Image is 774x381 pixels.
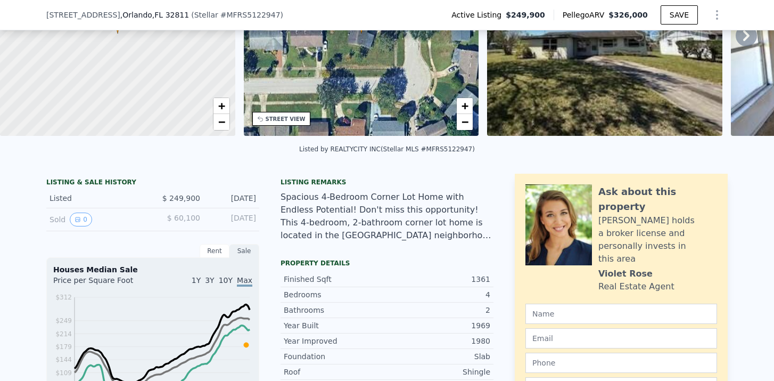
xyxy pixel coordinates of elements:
[598,280,674,293] div: Real Estate Agent
[462,115,468,128] span: −
[284,274,387,285] div: Finished Sqft
[598,214,717,265] div: [PERSON_NAME] holds a broker license and personally invests in this area
[220,11,281,19] span: # MFRS5122947
[387,274,490,285] div: 1361
[55,317,72,325] tspan: $249
[387,351,490,362] div: Slab
[284,336,387,346] div: Year Improved
[281,191,493,242] div: Spacious 4-Bedroom Corner Lot Home with Endless Potential! Don't miss this opportunity! This 4-be...
[608,11,648,19] span: $326,000
[457,114,473,130] a: Zoom out
[525,328,717,348] input: Email
[213,114,229,130] a: Zoom out
[598,184,717,214] div: Ask about this property
[598,267,653,280] div: Violet Rose
[209,213,256,226] div: [DATE]
[192,276,201,285] span: 1Y
[229,244,259,258] div: Sale
[281,259,493,267] div: Property details
[194,11,218,19] span: Stellar
[53,275,153,292] div: Price per Square Foot
[55,330,72,338] tspan: $214
[266,115,306,123] div: STREET VIEW
[167,214,200,222] span: $ 60,100
[237,276,252,287] span: Max
[387,336,490,346] div: 1980
[50,193,144,204] div: Listed
[525,304,717,324] input: Name
[284,351,387,362] div: Foundation
[661,5,698,25] button: SAVE
[53,264,252,275] div: Houses Median Sale
[162,194,200,202] span: $ 249,900
[706,4,728,26] button: Show Options
[462,99,468,112] span: +
[46,178,259,189] div: LISTING & SALE HISTORY
[213,98,229,114] a: Zoom in
[299,145,475,153] div: Listed by REALTYCITY INC (Stellar MLS #MFRS5122947)
[451,10,506,20] span: Active Listing
[55,343,72,351] tspan: $179
[281,178,493,187] div: Listing remarks
[55,294,72,301] tspan: $312
[506,10,545,20] span: $249,900
[284,320,387,331] div: Year Built
[191,10,283,20] div: ( )
[209,193,256,204] div: [DATE]
[525,353,717,373] input: Phone
[218,115,225,128] span: −
[46,10,120,20] span: [STREET_ADDRESS]
[55,369,72,377] tspan: $109
[219,276,233,285] span: 10Y
[218,99,225,112] span: +
[457,98,473,114] a: Zoom in
[387,320,490,331] div: 1969
[120,10,189,20] span: , Orlando
[205,276,214,285] span: 3Y
[387,367,490,377] div: Shingle
[284,289,387,300] div: Bedrooms
[387,289,490,300] div: 4
[152,11,189,19] span: , FL 32811
[387,305,490,315] div: 2
[50,213,144,226] div: Sold
[284,367,387,377] div: Roof
[200,244,229,258] div: Rent
[284,305,387,315] div: Bathrooms
[563,10,609,20] span: Pellego ARV
[70,213,92,226] button: View historical data
[55,356,72,363] tspan: $144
